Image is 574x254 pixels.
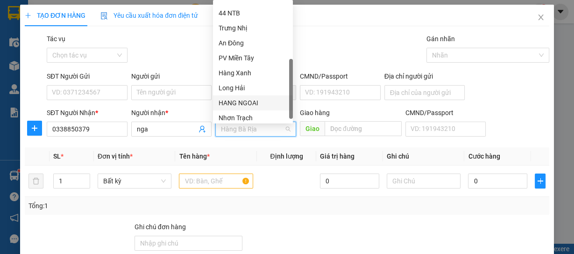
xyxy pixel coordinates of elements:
span: Tên hàng [179,152,209,160]
div: Người nhận [131,108,212,118]
div: PV Miền Tây [219,53,287,63]
span: close [537,14,545,21]
button: plus [535,174,546,189]
span: plus [25,12,31,19]
span: plus [28,124,42,132]
div: Nhơn Trạch [219,113,287,123]
span: Yêu cầu xuất hóa đơn điện tử [100,12,198,19]
img: icon [100,12,108,20]
div: HANG NGOAI [219,98,287,108]
div: Địa chỉ người gửi [384,71,465,81]
div: An Đông [219,38,287,48]
button: Close [528,5,554,31]
input: 0 [320,174,379,189]
span: plus [535,177,545,185]
div: Tổng: 1 [28,201,222,211]
label: Tác vụ [47,35,65,43]
span: Giá trị hàng [320,152,354,160]
span: Đơn vị tính [98,152,133,160]
div: Trưng Nhị [213,21,293,36]
button: plus [27,121,42,136]
div: 0916176499 [71,42,151,55]
div: Trưng Nhị [219,23,287,33]
div: SĐT Người Nhận [47,108,128,118]
span: Bất kỳ [103,174,166,188]
span: TẠO ĐƠN HÀNG [25,12,85,19]
div: 44 NTB [219,8,287,18]
div: 0903915738 Nghia Q6 [8,42,64,64]
div: Long Hải [213,80,293,95]
div: Người gửi [131,71,212,81]
input: Địa chỉ của người gửi [384,85,465,100]
span: Nhận: [71,9,92,19]
div: PV Miền Tây [8,8,64,30]
th: Ghi chú [383,147,465,166]
label: Gán nhãn [426,35,455,43]
div: CMND/Passport [300,71,381,81]
div: PV Miền Tây [213,51,293,65]
span: DĐ: [71,60,84,70]
span: Giao hàng [300,109,330,116]
input: Ghi chú đơn hàng [135,236,242,251]
div: Nhơn Trạch [213,110,293,125]
span: Cước hàng [468,152,500,160]
div: HANG NGOAI [213,95,293,110]
div: SĐT Người Gửi [47,71,128,81]
span: Định lượng [270,152,303,160]
label: Ghi chú đơn hàng [135,223,186,231]
div: Long Hải [219,83,287,93]
div: HANG NGOAI [71,8,151,30]
div: Hàng Xanh [219,68,287,78]
span: Giao [300,121,325,136]
div: 44 NTB [213,6,293,21]
span: SL [53,152,61,160]
input: Dọc đường [325,121,402,136]
input: VD: Bàn, Ghế [179,174,253,189]
span: user-add [198,125,206,133]
input: Ghi Chú [387,174,461,189]
div: tx thang [8,30,64,42]
span: ONG TU [84,55,134,71]
div: Hàng Xanh [213,65,293,80]
button: delete [28,174,43,189]
div: CMND/Passport [405,108,486,118]
div: An Đông [213,36,293,51]
span: Gửi: [8,9,22,19]
span: Hàng Bà Rịa [221,122,291,136]
div: Bằng [71,30,151,42]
